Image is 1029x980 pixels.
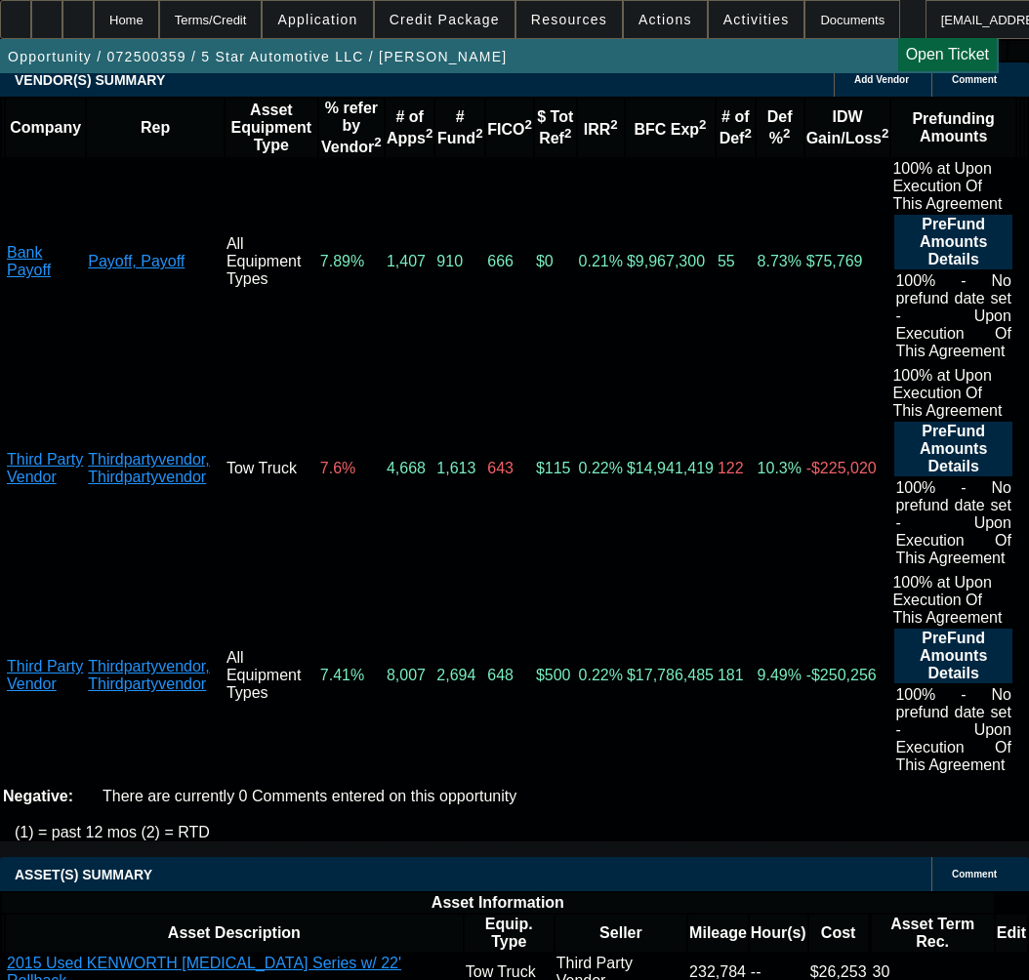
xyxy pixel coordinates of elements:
b: Asset Description [168,924,301,941]
sup: 2 [699,117,706,132]
td: 666 [486,159,533,364]
a: Third Party Vendor [7,451,83,485]
span: Comment [952,74,997,85]
span: Add Vendor [854,74,909,85]
td: 55 [717,159,755,364]
th: Equip. Type [465,915,554,952]
th: Edit [996,915,1027,952]
b: Mileage [689,924,747,941]
b: Cost [821,924,856,941]
td: $17,786,485 [626,573,715,778]
td: 7.41% [319,573,384,778]
b: Rep [141,119,170,136]
button: Resources [516,1,622,38]
span: Credit Package [390,12,500,27]
sup: 2 [374,135,381,149]
a: Payoff, Payoff [88,253,185,269]
td: 0.22% [578,366,624,571]
p: (1) = past 12 mos (2) = RTD [15,824,1029,841]
b: Asset Information [432,894,564,911]
td: 1,407 [386,159,433,364]
td: 0.22% [578,573,624,778]
td: 0.21% [578,159,624,364]
a: Bank Payoff [7,244,51,278]
sup: 2 [426,126,432,141]
td: All Equipment Types [226,573,317,778]
button: Activities [709,1,804,38]
td: $115 [535,366,576,571]
b: # of Apps [387,108,432,146]
td: $9,967,300 [626,159,715,364]
sup: 2 [564,126,571,141]
span: Opportunity / 072500359 / 5 Star Automotive LLC / [PERSON_NAME] [8,49,507,64]
b: # Fund [437,108,483,146]
span: ASSET(S) SUMMARY [15,867,152,882]
span: Activities [723,12,790,27]
b: Asset Equipment Type [231,102,312,153]
span: Resources [531,12,607,27]
td: 7.89% [319,159,384,364]
b: Asset Term Rec. [890,916,974,950]
b: FICO [487,121,532,138]
span: Actions [638,12,692,27]
b: Seller [599,924,642,941]
sup: 2 [744,126,751,141]
td: Tow Truck [226,366,317,571]
td: 181 [717,573,755,778]
span: There are currently 0 Comments entered on this opportunity [103,788,516,804]
td: 2,694 [435,573,484,778]
b: Hour(s) [751,924,806,941]
b: IRR [584,121,618,138]
div: 100% at Upon Execution Of This Agreement [892,574,1014,777]
td: 100% - No prefund date set - Upon Execution Of This Agreement [894,685,1012,775]
a: Thirdpartyvendor, Thirdpartyvendor [88,451,210,485]
button: Actions [624,1,707,38]
span: Application [277,12,357,27]
sup: 2 [524,117,531,132]
td: 910 [435,159,484,364]
a: Open Ticket [898,38,997,71]
td: All Equipment Types [226,159,317,364]
b: % refer by Vendor [321,100,382,155]
td: 1,613 [435,366,484,571]
td: 9.49% [757,573,803,778]
b: # of Def [720,108,752,146]
b: Company [10,119,81,136]
b: IDW Gain/Loss [806,108,889,146]
td: 100% - No prefund date set - Upon Execution Of This Agreement [894,478,1012,568]
sup: 2 [783,126,790,141]
b: PreFund Amounts Details [920,423,987,474]
b: BFC Exp [634,121,706,138]
th: Asset Term Recommendation [872,915,994,952]
a: Thirdpartyvendor, Thirdpartyvendor [88,658,210,692]
td: 8,007 [386,573,433,778]
td: 122 [717,366,755,571]
td: 643 [486,366,533,571]
td: -$250,256 [805,573,890,778]
a: Third Party Vendor [7,658,83,692]
td: -$225,020 [805,366,890,571]
span: Comment [952,869,997,879]
sup: 2 [475,126,482,141]
td: 10.3% [757,366,803,571]
b: Prefunding Amounts [912,110,994,144]
b: $ Tot Ref [537,108,573,146]
td: 8.73% [757,159,803,364]
td: $0 [535,159,576,364]
td: $14,941,419 [626,366,715,571]
button: Credit Package [375,1,514,38]
span: VENDOR(S) SUMMARY [15,72,165,88]
b: Def % [767,108,793,146]
div: 100% at Upon Execution Of This Agreement [892,367,1014,570]
td: 4,668 [386,366,433,571]
td: 7.6% [319,366,384,571]
td: 648 [486,573,533,778]
td: $75,769 [805,159,890,364]
button: Application [263,1,372,38]
sup: 2 [610,117,617,132]
td: 100% - No prefund date set - Upon Execution Of This Agreement [894,271,1012,361]
b: PreFund Amounts Details [920,216,987,267]
div: 100% at Upon Execution Of This Agreement [892,160,1014,363]
b: Negative: [3,788,73,804]
td: $500 [535,573,576,778]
